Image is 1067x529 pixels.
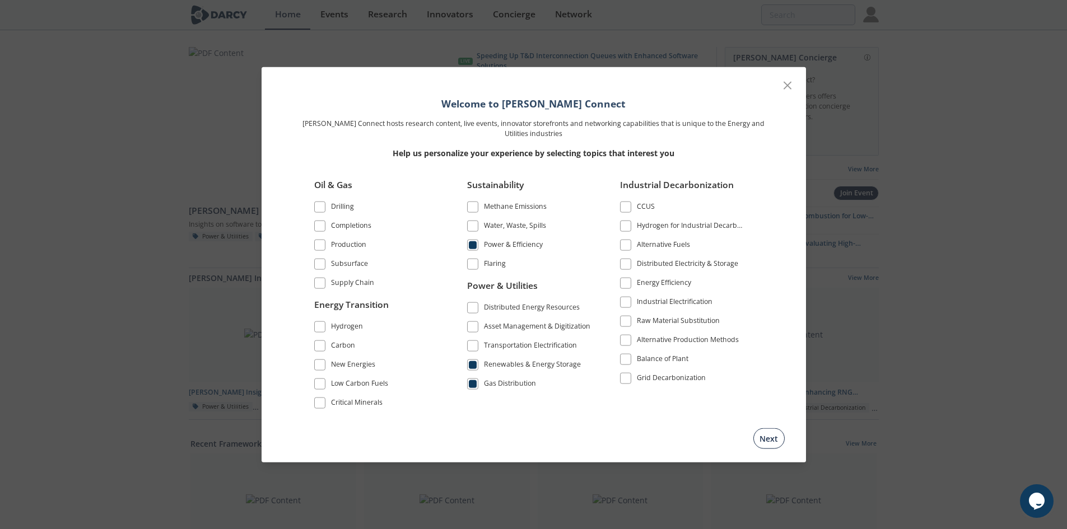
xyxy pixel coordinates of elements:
div: Flaring [484,258,506,271]
div: Alternative Fuels [637,239,690,252]
div: Industrial Decarbonization [620,178,745,199]
div: Energy Transition [314,298,440,320]
div: Asset Management & Digitization [484,321,590,335]
div: Low Carbon Fuels [331,378,388,392]
p: Help us personalize your experience by selecting topics that interest you [299,147,769,158]
div: Distributed Electricity & Storage [637,258,738,271]
div: Sustainability [467,178,593,199]
div: Transportation Electrification [484,340,577,354]
div: Energy Efficiency [637,277,691,291]
button: Next [753,428,785,449]
div: Grid Decarbonization [637,372,706,386]
div: Critical Minerals [331,397,383,411]
div: Power & Efficiency [484,239,543,252]
div: Industrial Electrification [637,296,712,310]
h1: Welcome to [PERSON_NAME] Connect [299,96,769,110]
div: Production [331,239,366,252]
div: Renewables & Energy Storage [484,359,581,373]
div: Power & Utilities [467,279,593,301]
div: Hydrogen [331,321,363,335]
div: Alternative Production Methods [637,334,739,348]
div: Raw Material Substitution [637,315,720,329]
div: Drilling [331,201,354,214]
div: Distributed Energy Resources [484,302,580,316]
div: Gas Distribution [484,378,536,392]
div: Supply Chain [331,277,374,291]
div: Hydrogen for Industrial Decarbonization [637,220,745,233]
div: Carbon [331,340,355,354]
div: Oil & Gas [314,178,440,199]
div: New Energies [331,359,375,373]
div: CCUS [637,201,655,214]
div: Methane Emissions [484,201,547,214]
div: Balance of Plant [637,353,688,367]
p: [PERSON_NAME] Connect hosts research content, live events, innovator storefronts and networking c... [299,118,769,139]
div: Water, Waste, Spills [484,220,546,233]
div: Subsurface [331,258,368,271]
div: Completions [331,220,371,233]
iframe: chat widget [1020,484,1056,518]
